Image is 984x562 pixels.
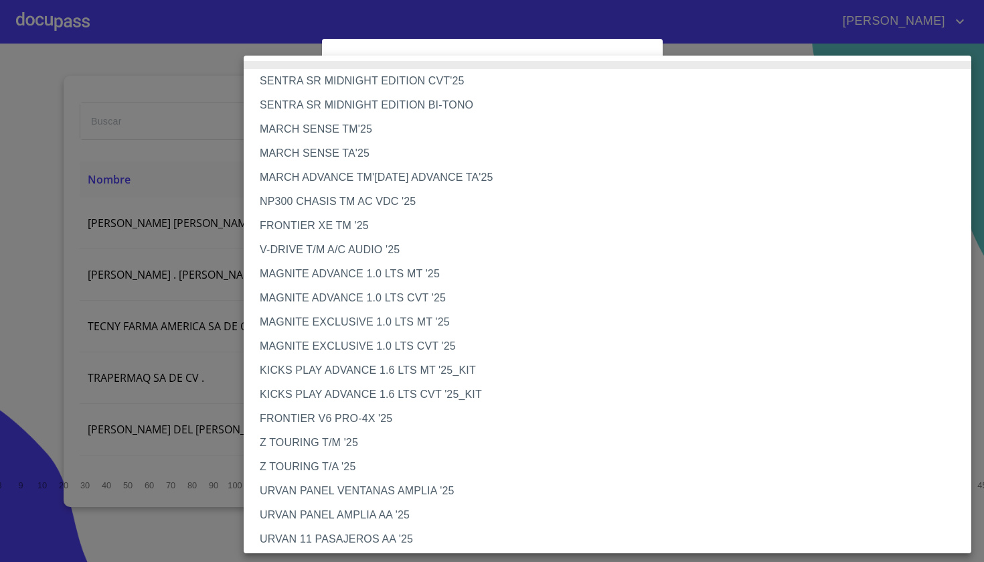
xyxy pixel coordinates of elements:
[244,527,971,551] li: URVAN 11 PASAJEROS AA '25
[244,503,971,527] li: URVAN PANEL AMPLIA AA '25
[244,382,971,407] li: KICKS PLAY ADVANCE 1.6 LTS CVT '25_KIT
[244,165,971,190] li: MARCH ADVANCE TM'[DATE] ADVANCE TA'25
[244,69,971,93] li: SENTRA SR MIDNIGHT EDITION CVT'25
[244,238,971,262] li: V-DRIVE T/M A/C AUDIO '25
[244,93,971,117] li: SENTRA SR MIDNIGHT EDITION BI-TONO
[244,479,971,503] li: URVAN PANEL VENTANAS AMPLIA '25
[244,358,971,382] li: KICKS PLAY ADVANCE 1.6 LTS MT '25_KIT
[244,455,971,479] li: Z TOURING T/A '25
[244,141,971,165] li: MARCH SENSE TA'25
[244,117,971,141] li: MARCH SENSE TM'25
[244,334,971,358] li: MAGNITE EXCLUSIVE 1.0 LTS CVT '25
[244,190,971,214] li: NP300 CHASIS TM AC VDC '25
[244,431,971,455] li: Z TOURING T/M '25
[244,214,971,238] li: FRONTIER XE TM '25
[244,262,971,286] li: MAGNITE ADVANCE 1.0 LTS MT '25
[244,407,971,431] li: FRONTIER V6 PRO-4X '25
[244,310,971,334] li: MAGNITE EXCLUSIVE 1.0 LTS MT '25
[244,286,971,310] li: MAGNITE ADVANCE 1.0 LTS CVT '25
